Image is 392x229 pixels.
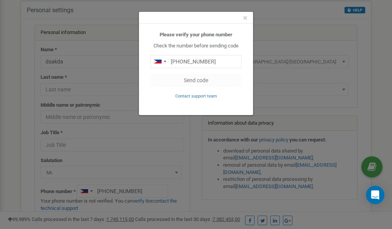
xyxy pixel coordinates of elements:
[243,14,247,22] button: Close
[150,55,242,68] input: 0905 123 4567
[243,13,247,23] span: ×
[175,94,217,99] small: Contact support team
[160,32,232,37] b: Please verify your phone number
[175,93,217,99] a: Contact support team
[151,55,168,68] div: Telephone country code
[150,74,242,87] button: Send code
[366,186,384,204] div: Open Intercom Messenger
[150,42,242,50] p: Check the number before sending code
